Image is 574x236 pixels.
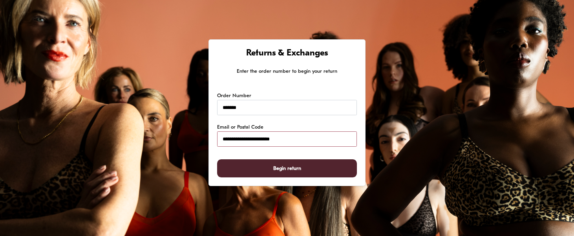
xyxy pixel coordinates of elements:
[217,92,251,100] label: Order Number
[217,124,263,131] label: Email or Postal Code
[217,48,357,59] h1: Returns & Exchanges
[217,159,357,178] button: Begin return
[273,160,301,177] span: Begin return
[217,67,357,76] p: Enter the order number to begin your return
